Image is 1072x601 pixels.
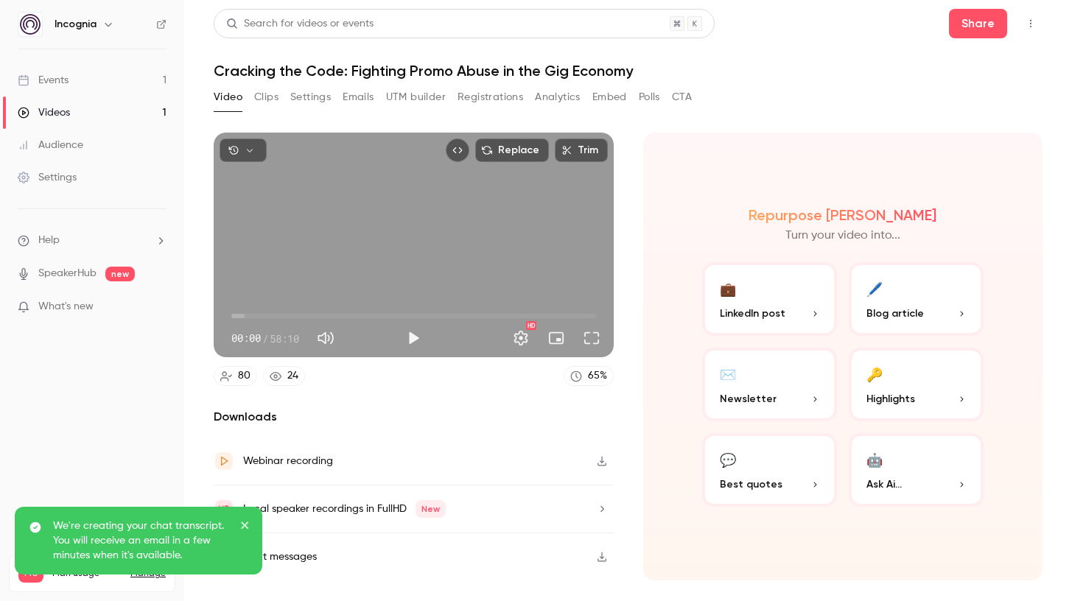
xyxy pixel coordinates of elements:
[866,362,883,385] div: 🔑
[720,448,736,471] div: 💬
[18,105,70,120] div: Videos
[231,331,299,346] div: 00:00
[18,13,42,36] img: Incognia
[38,299,94,314] span: What's new
[446,138,469,162] button: Embed video
[105,267,135,281] span: new
[243,548,317,566] div: Chat messages
[290,85,331,109] button: Settings
[564,366,614,386] a: 65%
[866,277,883,300] div: 🖊️
[243,500,446,518] div: Local speaker recordings in FullHD
[866,391,915,407] span: Highlights
[55,17,97,32] h6: Incognia
[243,452,333,470] div: Webinar recording
[18,170,77,185] div: Settings
[849,348,984,421] button: 🔑Highlights
[311,323,340,353] button: Mute
[238,368,251,384] div: 80
[18,233,167,248] li: help-dropdown-opener
[18,138,83,152] div: Audience
[38,233,60,248] span: Help
[720,306,785,321] span: LinkedIn post
[720,477,782,492] span: Best quotes
[214,85,242,109] button: Video
[849,262,984,336] button: 🖊️Blog article
[535,85,581,109] button: Analytics
[785,227,900,245] p: Turn your video into...
[749,206,936,224] h2: Repurpose [PERSON_NAME]
[720,391,777,407] span: Newsletter
[949,9,1007,38] button: Share
[231,331,261,346] span: 00:00
[458,85,523,109] button: Registrations
[214,408,614,426] h2: Downloads
[526,321,536,330] div: HD
[702,348,837,421] button: ✉️Newsletter
[399,323,428,353] button: Play
[588,368,607,384] div: 65 %
[577,323,606,353] button: Full screen
[866,306,924,321] span: Blog article
[555,138,608,162] button: Trim
[592,85,627,109] button: Embed
[639,85,660,109] button: Polls
[475,138,549,162] button: Replace
[506,323,536,353] button: Settings
[672,85,692,109] button: CTA
[18,73,69,88] div: Events
[1019,12,1043,35] button: Top Bar Actions
[720,362,736,385] div: ✉️
[542,323,571,353] button: Turn on miniplayer
[866,448,883,471] div: 🤖
[386,85,446,109] button: UTM builder
[53,519,230,563] p: We're creating your chat transcript. You will receive an email in a few minutes when it's available.
[263,366,305,386] a: 24
[149,300,167,314] iframe: Noticeable Trigger
[262,331,268,346] span: /
[702,262,837,336] button: 💼LinkedIn post
[214,366,257,386] a: 80
[343,85,374,109] button: Emails
[240,519,251,536] button: close
[416,500,446,518] span: New
[849,433,984,507] button: 🤖Ask Ai...
[287,368,298,384] div: 24
[270,331,299,346] span: 58:10
[226,16,374,32] div: Search for videos or events
[254,85,278,109] button: Clips
[866,477,902,492] span: Ask Ai...
[702,433,837,507] button: 💬Best quotes
[720,277,736,300] div: 💼
[38,266,97,281] a: SpeakerHub
[214,62,1043,80] h1: Cracking the Code: Fighting Promo Abuse in the Gig Economy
